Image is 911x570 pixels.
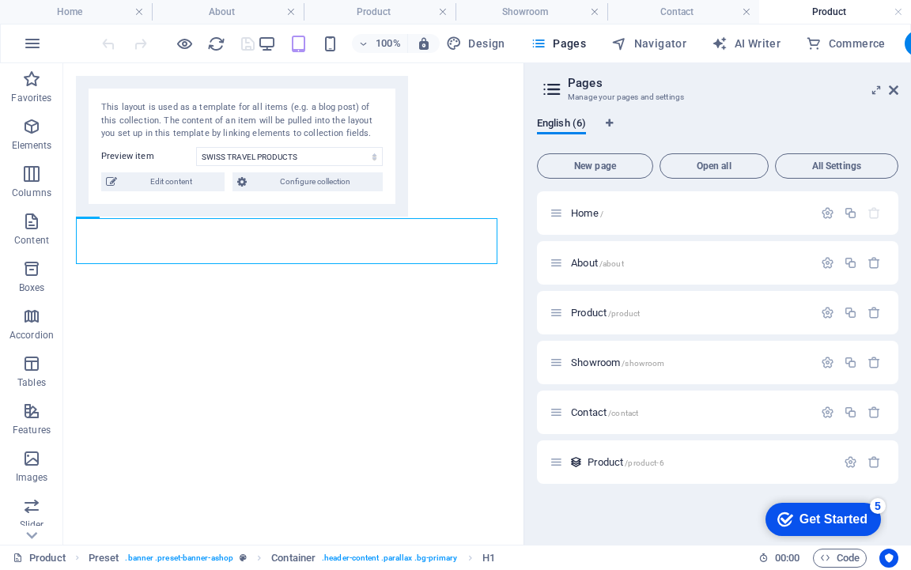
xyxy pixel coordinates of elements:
div: 5 [116,3,132,19]
div: Design (Ctrl+Alt+Y) [440,31,512,56]
p: Accordion [9,329,54,342]
span: Click to select. Double-click to edit [89,549,119,568]
span: /contact [608,409,638,417]
button: Configure collection [232,172,383,191]
p: Features [13,424,51,436]
span: New page [544,161,646,171]
span: Click to open page [571,207,603,219]
i: This element is a customizable preset [240,553,247,562]
span: /product-6 [625,459,663,467]
button: Commerce [799,31,892,56]
p: Content [14,234,49,247]
p: Tables [17,376,46,389]
button: Code [813,549,867,568]
h4: Contact [607,3,759,21]
span: Configure collection [251,172,378,191]
button: Click here to leave preview mode and continue editing [175,34,194,53]
h2: Pages [568,76,898,90]
span: Pages [531,36,586,51]
button: Navigator [605,31,693,56]
h4: Product [759,3,911,21]
nav: breadcrumb [89,549,495,568]
div: Duplicate [844,306,857,319]
p: Images [16,471,48,484]
i: On resize automatically adjust zoom level to fit chosen device. [417,36,431,51]
span: /showroom [622,359,664,368]
div: Settings [821,306,834,319]
div: The startpage cannot be deleted [868,206,881,220]
h4: About [152,3,304,21]
div: Get Started [46,17,114,32]
label: Preview item [101,147,196,166]
div: Settings [821,206,834,220]
button: New page [537,153,653,179]
h4: Showroom [455,3,607,21]
i: Reload page [207,35,225,53]
p: Elements [12,139,52,152]
span: Click to open page [571,406,638,418]
p: Columns [12,187,51,199]
div: Duplicate [844,256,857,270]
span: AI Writer [712,36,781,51]
button: All Settings [775,153,898,179]
span: / [600,210,603,218]
div: Remove [868,306,881,319]
div: Duplicate [844,406,857,419]
div: Product/product-6 [583,457,836,467]
span: . banner .preset-banner-ashop [125,549,233,568]
button: reload [206,34,225,53]
div: Get Started 5 items remaining, 0% complete [12,8,127,41]
h3: Manage your pages and settings [568,90,867,104]
div: Contact/contact [566,407,813,417]
span: . header-content .parallax .bg-primary [322,549,457,568]
span: /product [608,309,640,318]
span: 00 00 [775,549,799,568]
button: 100% [352,34,408,53]
div: Remove [868,455,881,469]
span: Edit content [122,172,220,191]
a: Click to cancel selection. Double-click to open Pages [13,549,66,568]
div: This layout is used as a template for all items (e.g. a blog post) of this collection. The conten... [569,455,583,469]
button: Design [440,31,512,56]
span: Code [820,549,860,568]
div: This layout is used as a template for all items (e.g. a blog post) of this collection. The conten... [101,101,383,141]
button: Pages [524,31,592,56]
span: Click to open page [571,307,640,319]
div: Showroom/showroom [566,357,813,368]
button: AI Writer [705,31,787,56]
div: Remove [868,406,881,419]
div: Remove [868,356,881,369]
div: Product/product [566,308,813,318]
span: : [786,552,788,564]
div: Settings [844,455,857,469]
div: Settings [821,406,834,419]
h4: Product [304,3,455,21]
span: /about [599,259,624,268]
div: Settings [821,256,834,270]
span: Navigator [611,36,686,51]
button: Open all [660,153,769,179]
span: Click to open page [571,357,664,368]
span: English (6) [537,114,586,136]
h6: 100% [376,34,401,53]
span: Click to open page [588,456,663,468]
div: Language Tabs [537,117,898,147]
span: Commerce [806,36,886,51]
div: Settings [821,356,834,369]
span: Click to select. Double-click to edit [271,549,316,568]
span: Click to select. Double-click to edit [482,549,495,568]
div: Duplicate [844,356,857,369]
span: All Settings [782,161,891,171]
button: Usercentrics [879,549,898,568]
span: Open all [667,161,762,171]
button: Edit content [101,172,225,191]
p: Slider [20,519,44,531]
div: Duplicate [844,206,857,220]
p: Favorites [11,92,51,104]
span: Design [446,36,505,51]
div: About/about [566,258,813,268]
div: Home/ [566,208,813,218]
h6: Session time [758,549,800,568]
span: Click to open page [571,257,624,269]
div: Remove [868,256,881,270]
